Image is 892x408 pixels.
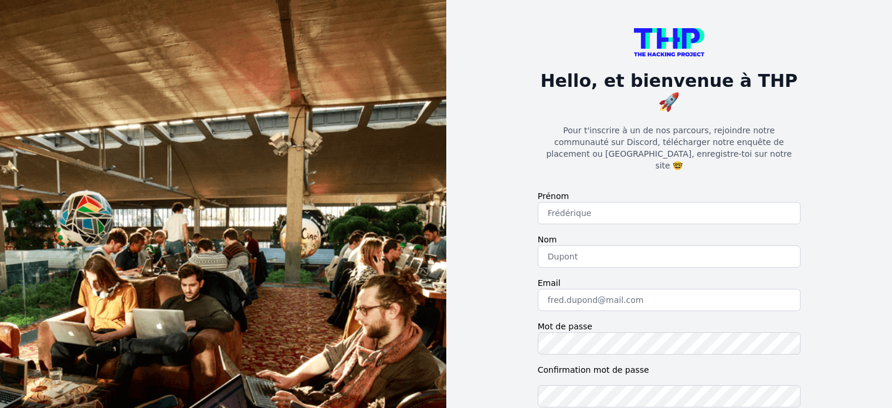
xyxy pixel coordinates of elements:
[538,234,801,245] label: Nom
[538,245,801,268] input: Dupont
[634,28,704,56] img: logo
[538,277,801,289] label: Email
[538,364,801,376] label: Confirmation mot de passe
[538,124,801,171] p: Pour t'inscrire à un de nos parcours, rejoindre notre communauté sur Discord, télécharger notre e...
[538,289,801,311] input: fred.dupond@mail.com
[538,190,801,202] label: Prénom
[538,321,801,332] label: Mot de passe
[538,202,801,224] input: Frédérique
[538,70,801,113] h1: Hello, et bienvenue à THP 🚀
